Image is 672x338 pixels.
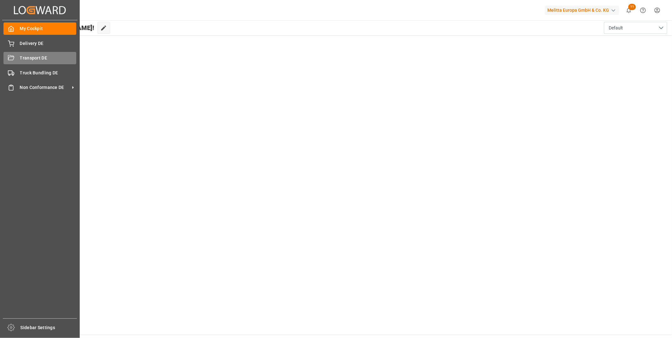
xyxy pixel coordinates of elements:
a: Truck Bundling DE [3,66,76,79]
span: Truck Bundling DE [20,70,77,76]
button: Help Center [636,3,650,17]
div: Melitta Europa GmbH & Co. KG [545,6,619,15]
span: Hello [PERSON_NAME]! [26,22,94,34]
a: Delivery DE [3,37,76,49]
span: Transport DE [20,55,77,61]
span: 11 [628,4,636,10]
a: Transport DE [3,52,76,64]
span: My Cockpit [20,25,77,32]
button: Melitta Europa GmbH & Co. KG [545,4,622,16]
span: Sidebar Settings [21,324,77,331]
button: show 11 new notifications [622,3,636,17]
span: Non Conformance DE [20,84,70,91]
a: My Cockpit [3,22,76,35]
button: open menu [604,22,667,34]
span: Default [609,25,623,31]
span: Delivery DE [20,40,77,47]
